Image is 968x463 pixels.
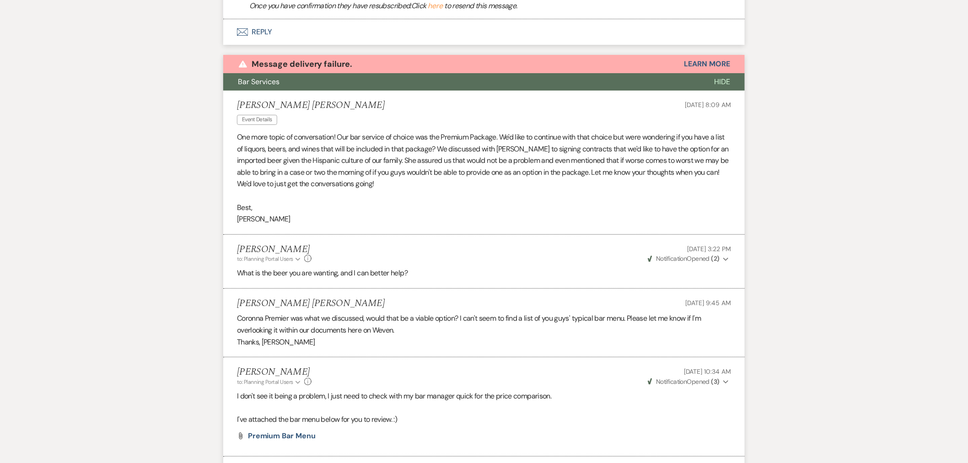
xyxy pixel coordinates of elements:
span: to: Planning Portal Users [237,255,293,263]
p: One more topic of conversation! Our bar service of choice was the Premium Package. We'd like to c... [237,131,731,190]
p: [PERSON_NAME] [237,213,731,225]
button: Reply [223,19,745,45]
span: [DATE] 8:09 AM [685,101,731,109]
p: I don't see it being a problem, I just need to check with my bar manager quick for the price comp... [237,390,731,402]
button: Learn More [684,60,730,68]
span: [DATE] 10:34 AM [684,367,731,376]
span: Event Details [237,115,277,124]
p: Message delivery failure. [252,57,352,71]
p: Thanks, [PERSON_NAME] [237,336,731,348]
button: Hide [699,73,745,91]
p: I've attached the bar menu below for you to review. :) [237,414,731,425]
span: Notification [656,254,687,263]
span: [DATE] 3:22 PM [688,245,731,253]
span: Hide [714,77,730,86]
button: to: Planning Portal Users [237,255,302,263]
button: NotificationOpened (3) [646,377,731,387]
h5: [PERSON_NAME] [237,244,312,255]
p: Coronna Premier was what we discussed, would that be a viable option? I can't seem to find a list... [237,312,731,336]
span: [DATE] 9:45 AM [686,299,731,307]
button: to: Planning Portal Users [237,378,302,386]
span: Opened [648,377,720,386]
p: Best, [237,202,731,214]
button: NotificationOpened (2) [646,254,731,264]
button: here [428,2,443,10]
span: to: Planning Portal Users [237,378,293,386]
a: Premium Bar Menu [248,432,316,440]
span: Notification [656,377,687,386]
h5: [PERSON_NAME] [237,366,312,378]
h5: [PERSON_NAME] [PERSON_NAME] [237,100,385,111]
span: Opened [648,254,720,263]
h5: [PERSON_NAME] [PERSON_NAME] [237,298,385,309]
strong: ( 3 ) [711,377,720,386]
button: Bar Services [223,73,699,91]
strong: ( 2 ) [711,254,720,263]
span: Premium Bar Menu [248,431,316,441]
span: Bar Services [238,77,280,86]
p: What is the beer you are wanting, and I can better help? [237,267,731,279]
